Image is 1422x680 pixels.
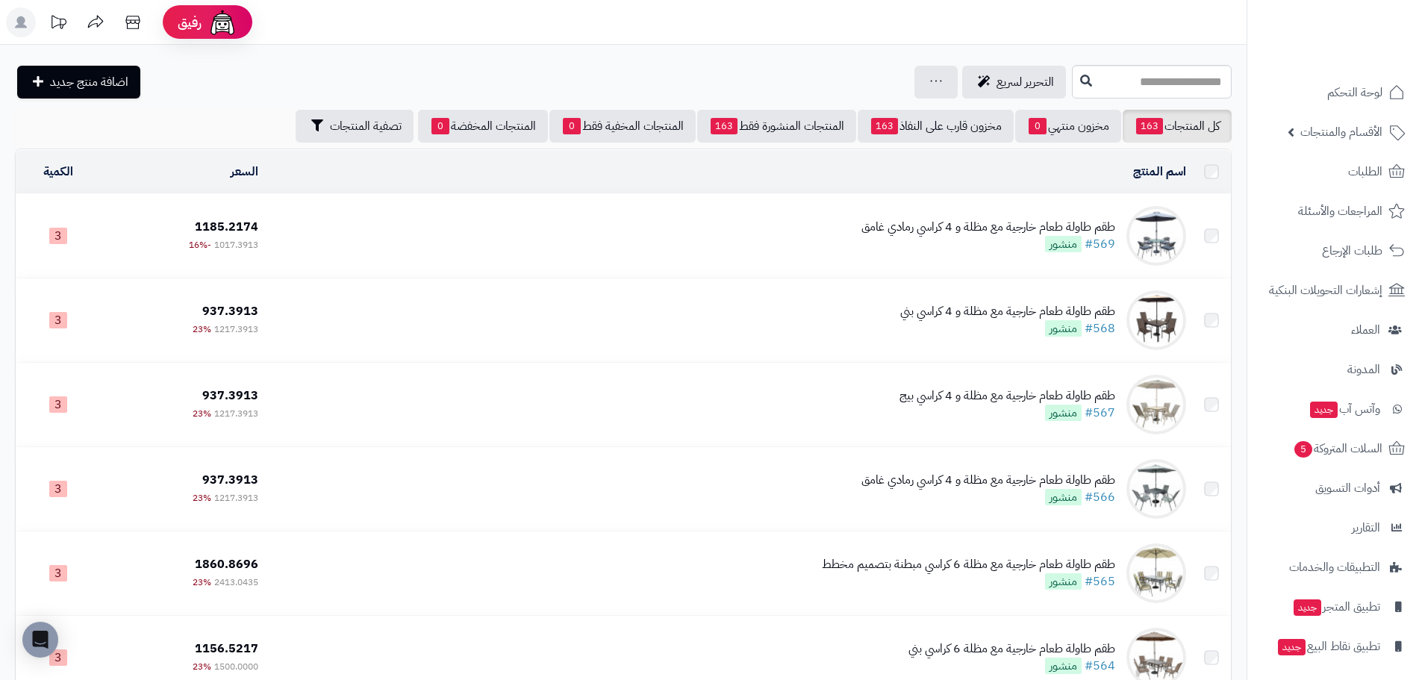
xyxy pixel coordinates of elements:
[1126,375,1186,434] img: طقم طاولة طعام خارجية مع مظلة و 4 كراسي بيج
[1294,440,1313,458] span: 5
[1256,510,1413,546] a: التقارير
[43,163,73,181] a: الكمية
[1256,391,1413,427] a: وآتس آبجديد
[1045,658,1082,674] span: منشور
[1085,404,1115,422] a: #567
[193,660,211,673] span: 23%
[1347,359,1380,380] span: المدونة
[202,387,258,405] span: 937.3913
[208,7,237,37] img: ai-face.png
[1351,319,1380,340] span: العملاء
[871,118,898,134] span: 163
[1294,599,1321,616] span: جديد
[899,387,1115,405] div: طقم طاولة طعام خارجية مع مظلة و 4 كراسي بيج
[1045,405,1082,421] span: منشور
[214,322,258,336] span: 1217.3913
[49,565,67,581] span: 3
[1269,280,1382,301] span: إشعارات التحويلات البنكية
[195,555,258,573] span: 1860.8696
[1126,543,1186,603] img: طقم طاولة طعام خارجية مع مظلة 6 كراسي مبطنة بتصميم مخطط
[861,472,1115,489] div: طقم طاولة طعام خارجية مع مظلة و 4 كراسي رمادي غامق
[1300,122,1382,143] span: الأقسام والمنتجات
[1315,478,1380,499] span: أدوات التسويق
[1123,110,1232,143] a: كل المنتجات163
[1045,489,1082,505] span: منشور
[1045,236,1082,252] span: منشور
[330,117,402,135] span: تصفية المنتجات
[997,73,1054,91] span: التحرير لسريع
[40,7,77,41] a: تحديثات المنصة
[1256,628,1413,664] a: تطبيق نقاط البيعجديد
[1085,488,1115,506] a: #566
[1322,240,1382,261] span: طلبات الإرجاع
[49,396,67,413] span: 3
[549,110,696,143] a: المنتجات المخفية فقط0
[296,110,414,143] button: تصفية المنتجات
[1256,431,1413,467] a: السلات المتروكة5
[49,649,67,666] span: 3
[214,575,258,589] span: 2413.0435
[1136,118,1163,134] span: 163
[1256,312,1413,348] a: العملاء
[195,640,258,658] span: 1156.5217
[1256,589,1413,625] a: تطبيق المتجرجديد
[193,491,211,505] span: 23%
[1133,163,1186,181] a: اسم المنتج
[1348,161,1382,182] span: الطلبات
[1276,636,1380,657] span: تطبيق نقاط البيع
[1256,272,1413,308] a: إشعارات التحويلات البنكية
[231,163,258,181] a: السعر
[195,218,258,236] span: 1185.2174
[1256,470,1413,506] a: أدوات التسويق
[1289,557,1380,578] span: التطبيقات والخدمات
[193,407,211,420] span: 23%
[193,322,211,336] span: 23%
[193,575,211,589] span: 23%
[431,118,449,134] span: 0
[1085,235,1115,253] a: #569
[1126,459,1186,519] img: طقم طاولة طعام خارجية مع مظلة و 4 كراسي رمادي غامق
[1085,319,1115,337] a: #568
[1298,201,1382,222] span: المراجعات والأسئلة
[1085,573,1115,590] a: #565
[861,219,1115,236] div: طقم طاولة طعام خارجية مع مظلة و 4 كراسي رمادي غامق
[1256,193,1413,229] a: المراجعات والأسئلة
[1256,352,1413,387] a: المدونة
[49,228,67,244] span: 3
[1126,290,1186,350] img: طقم طاولة طعام خارجية مع مظلة و 4 كراسي بني
[563,118,581,134] span: 0
[1293,438,1382,459] span: السلات المتروكة
[1310,402,1338,418] span: جديد
[1015,110,1121,143] a: مخزون منتهي0
[49,312,67,328] span: 3
[1309,399,1380,419] span: وآتس آب
[908,640,1115,658] div: طقم طاولة طعام خارجية مع مظلة 6 كراسي بني
[178,13,202,31] span: رفيق
[214,491,258,505] span: 1217.3913
[214,238,258,252] span: 1017.3913
[1352,517,1380,538] span: التقارير
[1029,118,1047,134] span: 0
[1327,82,1382,103] span: لوحة التحكم
[1085,657,1115,675] a: #564
[1256,75,1413,110] a: لوحة التحكم
[1045,573,1082,590] span: منشور
[1256,154,1413,190] a: الطلبات
[711,118,737,134] span: 163
[202,471,258,489] span: 937.3913
[22,622,58,658] div: Open Intercom Messenger
[858,110,1014,143] a: مخزون قارب على النفاذ163
[1126,206,1186,266] img: طقم طاولة طعام خارجية مع مظلة و 4 كراسي رمادي غامق
[214,660,258,673] span: 1500.0000
[202,302,258,320] span: 937.3913
[697,110,856,143] a: المنتجات المنشورة فقط163
[1320,16,1408,47] img: logo-2.png
[17,66,140,99] a: اضافة منتج جديد
[418,110,548,143] a: المنتجات المخفضة0
[1292,596,1380,617] span: تطبيق المتجر
[962,66,1066,99] a: التحرير لسريع
[49,481,67,497] span: 3
[1045,320,1082,337] span: منشور
[214,407,258,420] span: 1217.3913
[1256,233,1413,269] a: طلبات الإرجاع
